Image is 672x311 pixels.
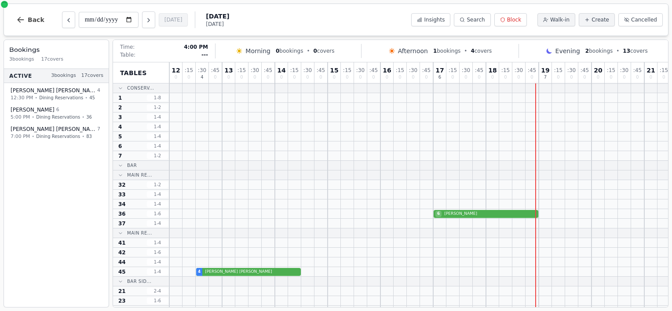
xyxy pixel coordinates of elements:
span: : 45 [369,68,378,73]
span: 0 [187,75,190,80]
span: 21 [646,67,655,73]
span: 1 - 6 [147,210,168,217]
span: 0 [227,75,230,80]
span: 0 [398,75,401,80]
span: • [32,133,34,140]
span: 0 [451,75,454,80]
span: 1 - 4 [147,191,168,198]
span: : 30 [620,68,628,73]
span: Dining Reservations [39,94,83,101]
span: 7:00 PM [11,133,30,140]
span: 0 [253,75,256,80]
span: 1 - 2 [147,152,168,159]
span: Main Re... [127,172,152,178]
span: 33 [118,191,126,198]
span: Time: [120,43,135,51]
span: 1 [433,48,437,54]
span: 0 [293,75,296,80]
button: Search [454,13,490,26]
span: : 30 [356,68,365,73]
span: Table: [120,51,135,58]
span: 0 [280,75,283,80]
span: Dining Reservations [36,133,80,140]
span: 2 [585,48,589,54]
span: 1 [118,94,122,101]
span: 1 - 4 [147,239,168,246]
span: Cancelled [631,16,657,23]
span: : 30 [567,68,576,73]
span: 1 - 4 [147,259,168,265]
span: 0 [597,75,599,80]
span: Bar [127,162,137,169]
span: 1 - 4 [147,123,168,130]
span: 3 [118,114,122,121]
span: [PERSON_NAME] [PERSON_NAME] [203,269,299,275]
span: covers [471,47,492,54]
span: 1 - 8 [147,94,168,101]
span: Bar Sid... [127,278,151,285]
span: 3 bookings [9,56,34,63]
span: [PERSON_NAME] [PERSON_NAME] [11,87,95,94]
span: 6 [118,143,122,150]
span: • [35,94,37,101]
span: 0 [333,75,336,80]
span: 0 [372,75,375,80]
span: bookings [433,47,460,54]
span: Active [9,72,32,79]
button: Next day [142,11,155,28]
span: [PERSON_NAME] [PERSON_NAME] [11,126,95,133]
span: 45 [89,94,95,101]
span: 18 [488,67,497,73]
span: 0 [175,75,177,80]
span: : 30 [251,68,259,73]
span: 15 [330,67,338,73]
span: [PERSON_NAME] [442,211,537,217]
button: Cancelled [618,13,663,26]
span: 0 [276,48,279,54]
span: 0 [267,75,269,80]
span: 14 [277,67,285,73]
span: • [82,114,84,120]
span: 83 [86,133,92,140]
span: 36 [118,210,126,217]
span: 1 - 6 [147,249,168,256]
span: [PERSON_NAME] [11,106,55,113]
span: 4 [97,87,100,94]
span: : 15 [290,68,299,73]
button: [PERSON_NAME] [PERSON_NAME]77:00 PM•Dining Reservations•83 [6,123,107,143]
span: [DATE] [206,21,229,28]
span: 17 covers [81,72,103,80]
span: : 45 [581,68,589,73]
span: 19 [541,67,549,73]
span: • [85,94,88,101]
span: 20 [594,67,602,73]
span: bookings [276,47,303,54]
span: 0 [425,75,427,80]
span: : 15 [185,68,193,73]
span: Tables [120,69,147,77]
span: • [32,114,34,120]
span: Search [467,16,485,23]
span: Morning [245,47,270,55]
span: 1 - 2 [147,181,168,188]
span: 0 [491,75,494,80]
span: 42 [118,249,126,256]
span: : 30 [409,68,417,73]
span: Walk-in [550,16,570,23]
span: 1 - 4 [147,133,168,140]
span: covers [313,47,334,54]
span: [DATE] [206,12,229,21]
span: 0 [412,75,414,80]
span: Insights [424,16,445,23]
button: Walk-in [537,13,575,26]
span: • [616,47,619,54]
span: : 45 [211,68,219,73]
span: 4 [201,75,203,80]
span: : 45 [317,68,325,73]
span: 0 [570,75,573,80]
span: 34 [118,201,126,208]
span: 0 [517,75,520,80]
button: [PERSON_NAME] 65:00 PM•Dining Reservations•36 [6,103,107,124]
span: 0 [583,75,586,80]
span: : 45 [422,68,431,73]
